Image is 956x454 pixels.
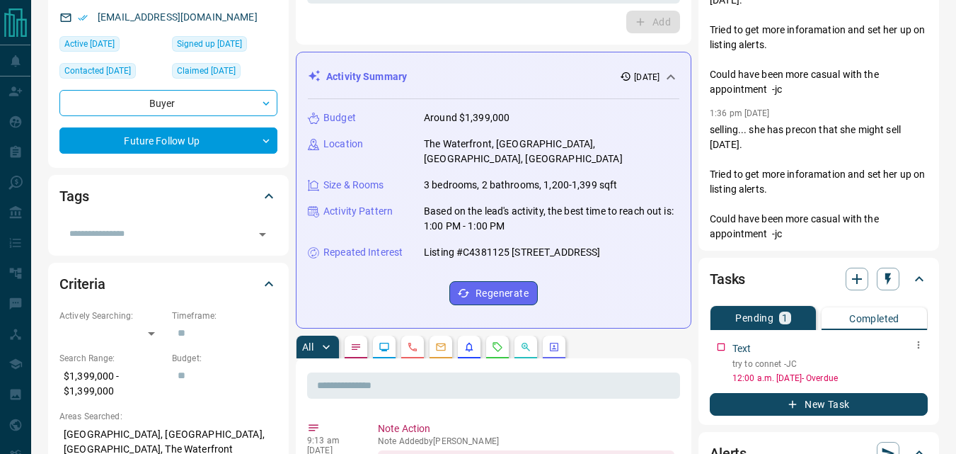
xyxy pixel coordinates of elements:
svg: Lead Browsing Activity [379,341,390,353]
span: Active [DATE] [64,37,115,51]
svg: Notes [350,341,362,353]
p: Budget [323,110,356,125]
p: Timeframe: [172,310,277,322]
p: 3 bedrooms, 2 bathrooms, 1,200-1,399 sqft [424,178,617,193]
div: Thu May 08 2025 [172,63,277,83]
div: Thu May 08 2025 [59,36,165,56]
p: [DATE] [634,71,660,84]
div: Sat Jun 12 2021 [172,36,277,56]
p: 9:13 am [307,436,357,446]
svg: Calls [407,341,418,353]
p: Activity Pattern [323,204,393,219]
svg: Email Verified [78,13,88,23]
p: Location [323,137,363,152]
p: selling... she has precon that she might sell [DATE]. Tried to get more inforamation and set her ... [710,123,928,242]
p: 1 [782,313,788,323]
svg: Opportunities [520,341,531,353]
p: Search Range: [59,352,165,365]
p: The Waterfront, [GEOGRAPHIC_DATA], [GEOGRAPHIC_DATA], [GEOGRAPHIC_DATA] [424,137,679,166]
p: Repeated Interest [323,245,403,260]
p: Listing #C4381125 [STREET_ADDRESS] [424,245,600,260]
p: Completed [849,314,899,324]
p: Around $1,399,000 [424,110,509,125]
div: Tasks [710,262,928,296]
p: Activity Summary [326,69,407,84]
h2: Tags [59,185,88,208]
span: Contacted [DATE] [64,64,131,78]
p: 12:00 a.m. [DATE] - Overdue [732,372,928,385]
p: Text [732,341,751,356]
p: Size & Rooms [323,178,384,193]
a: [EMAIL_ADDRESS][DOMAIN_NAME] [98,11,258,23]
button: Regenerate [449,281,538,305]
svg: Agent Actions [548,341,560,353]
button: Open [253,225,272,244]
p: 1:36 pm [DATE] [710,108,770,118]
div: Buyer [59,90,277,116]
p: Note Action [378,421,674,436]
h2: Tasks [710,268,745,290]
span: Claimed [DATE] [177,64,236,78]
h2: Criteria [59,273,105,295]
div: Criteria [59,267,277,301]
p: Areas Searched: [59,410,277,423]
button: New Task [710,393,928,416]
p: Budget: [172,352,277,365]
p: Based on the lead's activity, the best time to reach out is: 1:00 PM - 1:00 PM [424,204,679,234]
svg: Emails [435,341,447,353]
p: Note Added by [PERSON_NAME] [378,436,674,446]
p: Actively Searching: [59,310,165,322]
svg: Requests [492,341,503,353]
div: Activity Summary[DATE] [308,64,679,90]
svg: Listing Alerts [463,341,475,353]
p: $1,399,000 - $1,399,000 [59,365,165,403]
p: try to connet -JC [732,358,928,370]
div: Future Follow Up [59,127,277,154]
p: All [302,342,313,352]
div: Thu May 08 2025 [59,63,165,83]
p: Pending [735,313,773,323]
div: Tags [59,179,277,213]
span: Signed up [DATE] [177,37,242,51]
